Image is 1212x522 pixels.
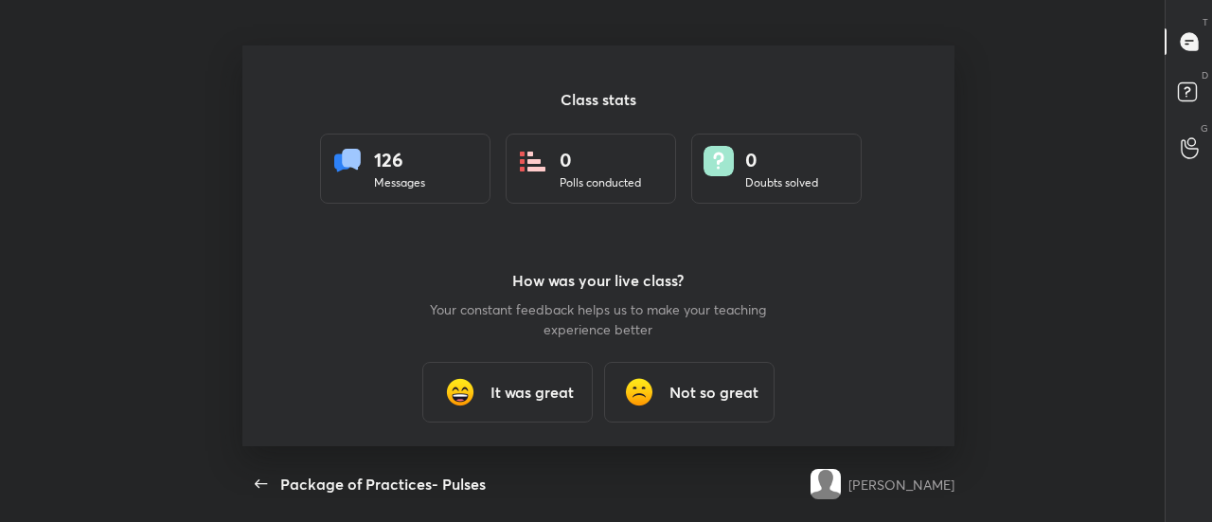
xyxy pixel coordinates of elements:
[242,88,955,111] h3: Class stats
[811,469,841,499] img: default.png
[374,146,425,174] div: 126
[428,299,769,339] p: Your constant feedback helps us to make your teaching experience better
[745,146,818,174] div: 0
[848,475,954,495] div: [PERSON_NAME]
[332,146,363,176] img: statsMessages.856aad98.svg
[704,146,734,176] img: doubts.8a449be9.svg
[560,146,641,174] div: 0
[428,269,769,292] h3: How was your live class?
[441,373,479,411] img: grinning_face_with_smiling_eyes_cmp.gif
[518,146,548,176] img: statsPoll.b571884d.svg
[745,174,818,191] div: Doubts solved
[620,373,658,411] img: frowning_face_cmp.gif
[490,381,574,404] h3: It was great
[669,381,758,404] h3: Not so great
[1202,68,1208,82] p: D
[374,174,425,191] div: Messages
[1203,15,1208,29] p: T
[560,174,641,191] div: Polls conducted
[1201,121,1208,135] p: G
[280,473,486,495] div: Package of Practices- Pulses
